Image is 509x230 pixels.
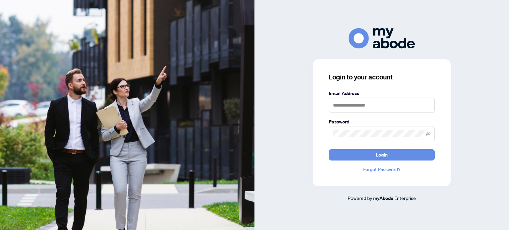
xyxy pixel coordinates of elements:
[426,131,430,136] span: eye-invisible
[329,118,435,125] label: Password
[373,195,393,202] a: myAbode
[329,149,435,161] button: Login
[394,195,416,201] span: Enterprise
[329,90,435,97] label: Email Address
[376,150,388,160] span: Login
[349,28,415,48] img: ma-logo
[348,195,372,201] span: Powered by
[329,166,435,173] a: Forgot Password?
[329,72,435,82] h3: Login to your account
